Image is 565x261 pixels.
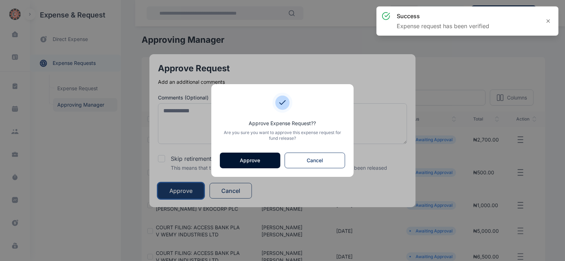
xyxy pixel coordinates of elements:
[220,120,345,127] p: Approve Expense Request? ?
[397,12,489,20] h3: success
[220,153,280,168] button: Approve
[397,22,489,30] p: Expense request has been verified
[285,153,345,168] button: Cancel
[220,130,345,141] p: Are you sure you want to approve this expense request for fund release?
